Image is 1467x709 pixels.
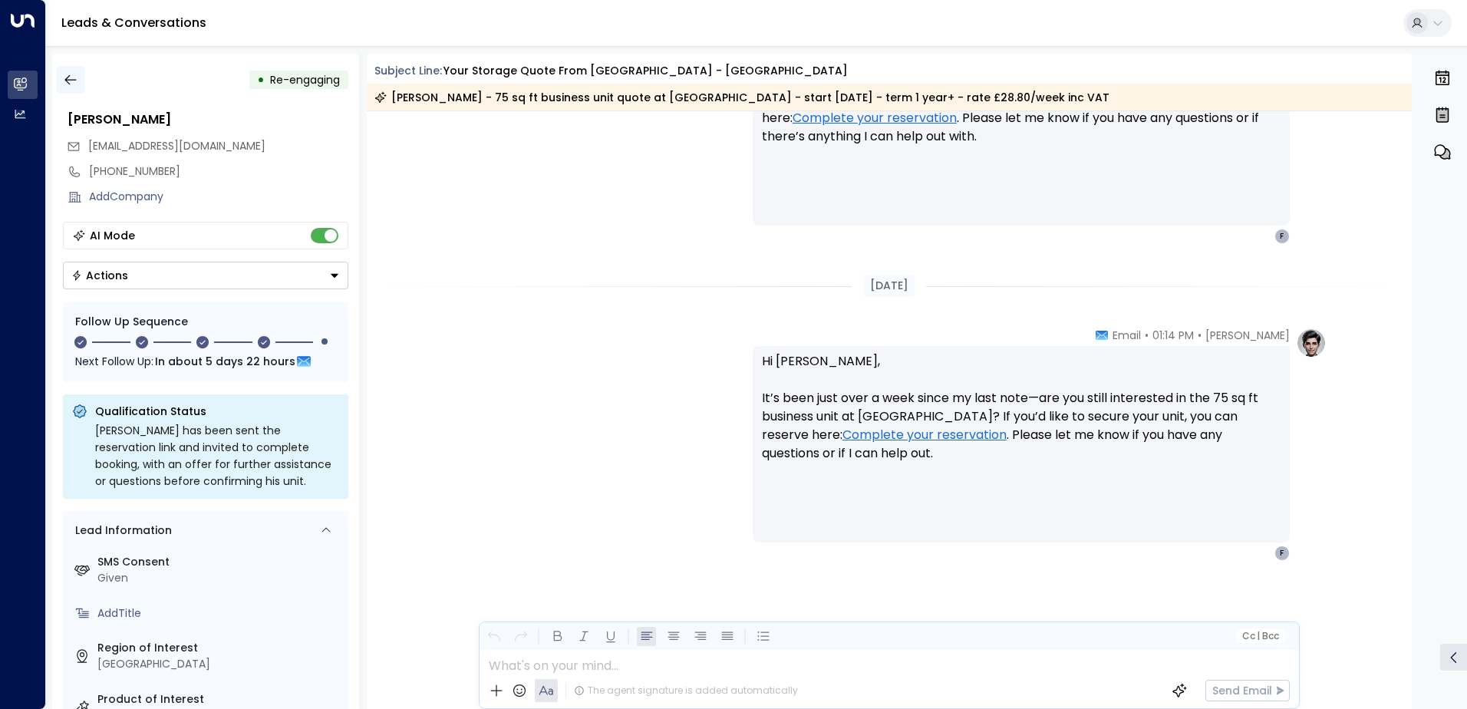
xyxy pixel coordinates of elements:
[574,684,798,697] div: The agent signature is added automatically
[1296,328,1327,358] img: profile-logo.png
[1205,328,1290,343] span: [PERSON_NAME]
[1274,229,1290,244] div: F
[75,353,336,370] div: Next Follow Up:
[63,262,348,289] button: Actions
[1235,629,1284,644] button: Cc|Bcc
[443,63,848,79] div: Your storage quote from [GEOGRAPHIC_DATA] - [GEOGRAPHIC_DATA]
[374,90,1109,105] div: [PERSON_NAME] - 75 sq ft business unit quote at [GEOGRAPHIC_DATA] - start [DATE] - term 1 year+ -...
[97,691,342,707] label: Product of Interest
[75,314,336,330] div: Follow Up Sequence
[97,554,342,570] label: SMS Consent
[97,605,342,622] div: AddTitle
[70,523,172,539] div: Lead Information
[88,138,265,153] span: [EMAIL_ADDRESS][DOMAIN_NAME]
[97,640,342,656] label: Region of Interest
[793,109,957,127] a: Complete your reservation
[97,570,342,586] div: Given
[1113,328,1141,343] span: Email
[1145,328,1149,343] span: •
[89,189,348,205] div: AddCompany
[95,404,339,419] p: Qualification Status
[61,14,206,31] a: Leads & Conversations
[484,627,503,646] button: Undo
[63,262,348,289] div: Button group with a nested menu
[1241,631,1278,641] span: Cc Bcc
[88,138,265,154] span: finnhowell5@yahoo.com
[95,422,339,490] div: [PERSON_NAME] has been sent the reservation link and invited to complete booking, with an offer f...
[71,269,128,282] div: Actions
[1274,546,1290,561] div: F
[257,66,265,94] div: •
[1198,328,1202,343] span: •
[374,63,442,78] span: Subject Line:
[1152,328,1194,343] span: 01:14 PM
[68,110,348,129] div: [PERSON_NAME]
[842,426,1007,444] a: Complete your reservation
[1257,631,1260,641] span: |
[155,353,295,370] span: In about 5 days 22 hours
[270,72,340,87] span: Meeting Follow Up
[762,352,1281,481] p: Hi [PERSON_NAME], It’s been just over a week since my last note—are you still interested in the 7...
[864,275,915,297] div: [DATE]
[89,163,348,180] div: [PHONE_NUMBER]
[511,627,530,646] button: Redo
[90,228,135,243] div: AI Mode
[97,656,342,672] div: [GEOGRAPHIC_DATA]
